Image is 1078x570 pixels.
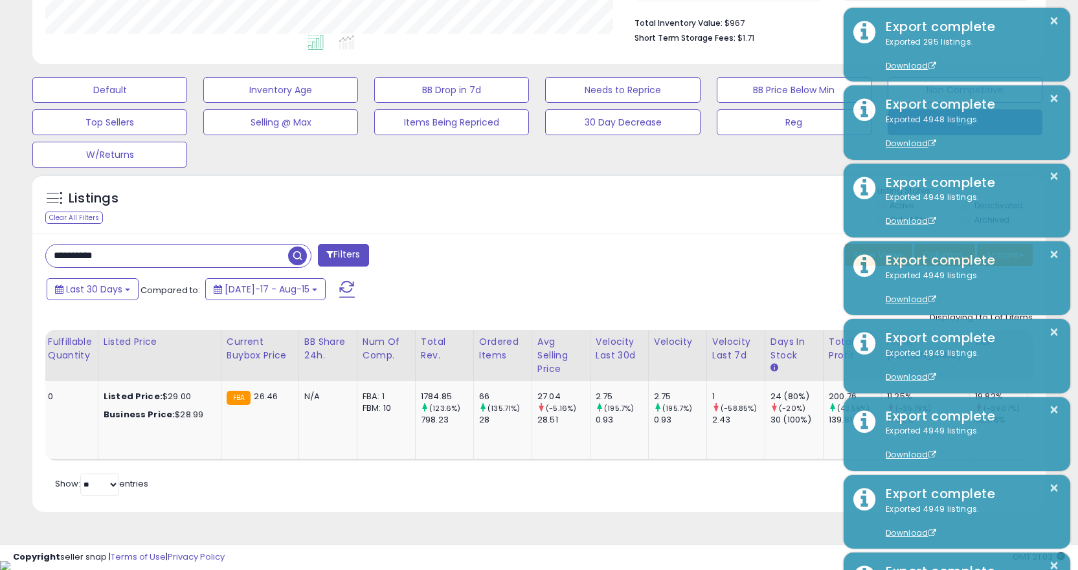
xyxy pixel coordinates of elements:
[876,192,1061,228] div: Exported 4949 listings.
[537,335,585,376] div: Avg Selling Price
[876,251,1061,270] div: Export complete
[1049,168,1059,184] button: ×
[876,329,1061,347] div: Export complete
[876,36,1061,72] div: Exported 295 listings.
[886,294,936,305] a: Download
[546,403,576,413] small: (-5.16%)
[304,335,352,362] div: BB Share 24h.
[254,390,278,402] span: 26.46
[876,485,1061,503] div: Export complete
[654,335,701,349] div: Velocity
[829,335,876,362] div: Total Profit
[55,477,148,490] span: Show: entries
[930,312,1033,324] div: Displaying 1 to 1 of 1 items
[537,414,590,426] div: 28.51
[111,551,166,563] a: Terms of Use
[374,109,529,135] button: Items Being Repriced
[48,391,88,402] div: 0
[662,403,692,413] small: (195.7%)
[48,335,93,362] div: Fulfillable Quantity
[1013,551,1065,563] span: 2025-09-15 21:03 GMT
[1049,480,1059,496] button: ×
[886,449,936,460] a: Download
[717,109,871,135] button: Reg
[66,283,122,296] span: Last 30 Days
[596,391,648,402] div: 2.75
[886,371,936,382] a: Download
[712,391,765,402] div: 1
[876,425,1061,461] div: Exported 4949 listings.
[32,142,187,168] button: W/Returns
[45,212,103,224] div: Clear All Filters
[479,414,532,426] div: 28
[596,414,648,426] div: 0.93
[634,32,736,43] b: Short Term Storage Fees:
[225,283,309,296] span: [DATE]-17 - Aug-15
[737,32,754,44] span: $1.71
[721,403,757,413] small: (-58.85%)
[479,391,532,402] div: 66
[479,335,526,362] div: Ordered Items
[13,551,60,563] strong: Copyright
[876,114,1061,150] div: Exported 4948 listings.
[168,551,225,563] a: Privacy Policy
[829,391,881,402] div: 200.76
[140,284,200,296] span: Compared to:
[779,403,805,413] small: (-20%)
[1049,13,1059,29] button: ×
[537,391,590,402] div: 27.04
[104,409,211,421] div: $28.99
[634,14,1023,30] li: $967
[304,391,347,402] div: N/A
[886,527,936,538] a: Download
[104,391,211,402] div: $29.00
[837,403,870,413] small: (43.59%)
[604,403,634,413] small: (195.7%)
[770,362,778,374] small: Days In Stock.
[203,77,358,103] button: Inventory Age
[104,335,216,349] div: Listed Price
[829,414,881,426] div: 139.81
[1049,402,1059,418] button: ×
[421,391,473,402] div: 1784.85
[770,414,823,426] div: 30 (100%)
[596,335,643,362] div: Velocity Last 30d
[886,215,936,226] a: Download
[545,77,700,103] button: Needs to Reprice
[770,391,823,402] div: 24 (80%)
[654,414,706,426] div: 0.93
[1049,324,1059,340] button: ×
[712,414,765,426] div: 2.43
[876,17,1061,36] div: Export complete
[876,503,1061,540] div: Exported 4949 listings.
[104,408,175,421] b: Business Price:
[654,391,706,402] div: 2.75
[634,17,723,28] b: Total Inventory Value:
[47,278,139,300] button: Last 30 Days
[203,109,358,135] button: Selling @ Max
[717,77,871,103] button: BB Price Below Min
[227,391,251,405] small: FBA
[363,335,410,362] div: Num of Comp.
[421,335,468,362] div: Total Rev.
[374,77,529,103] button: BB Drop in 7d
[488,403,520,413] small: (135.71%)
[104,390,163,402] b: Listed Price:
[205,278,326,300] button: [DATE]-17 - Aug-15
[1049,91,1059,107] button: ×
[421,414,473,426] div: 798.23
[32,109,187,135] button: Top Sellers
[429,403,460,413] small: (123.6%)
[13,551,225,564] div: seller snap | |
[363,402,405,414] div: FBM: 10
[545,109,700,135] button: 30 Day Decrease
[770,335,818,362] div: Days In Stock
[712,335,759,362] div: Velocity Last 7d
[876,95,1061,114] div: Export complete
[886,60,936,71] a: Download
[318,244,368,267] button: Filters
[876,270,1061,306] div: Exported 4949 listings.
[363,391,405,402] div: FBA: 1
[32,77,187,103] button: Default
[69,190,118,208] h5: Listings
